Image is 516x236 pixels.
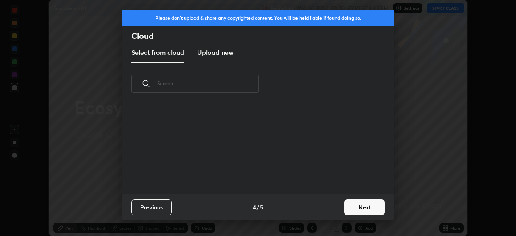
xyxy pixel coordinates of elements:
h2: Cloud [131,31,394,41]
button: Next [344,199,385,215]
div: grid [122,102,385,194]
h4: 5 [260,203,263,211]
input: Search [157,66,259,100]
h3: Upload new [197,48,233,57]
h3: Select from cloud [131,48,184,57]
div: Please don't upload & share any copyrighted content. You will be held liable if found doing so. [122,10,394,26]
button: Previous [131,199,172,215]
h4: 4 [253,203,256,211]
h4: / [257,203,259,211]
